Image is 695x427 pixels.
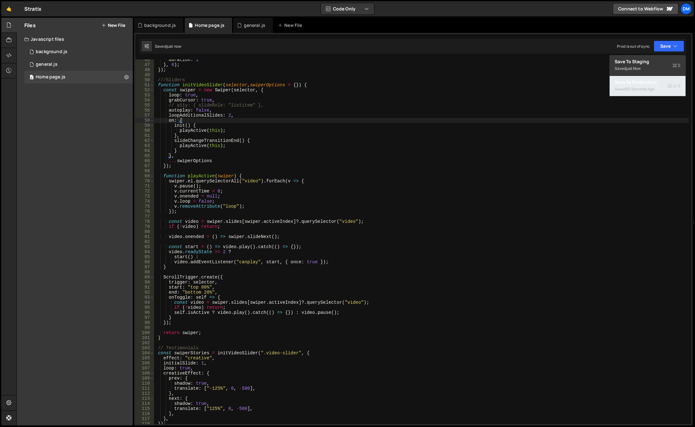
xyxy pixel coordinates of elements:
[135,214,154,219] div: 77
[135,113,154,118] div: 57
[626,86,654,92] div: 20 seconds ago
[135,244,154,249] div: 83
[135,361,154,366] div: 106
[135,148,154,153] div: 64
[1,1,17,16] a: 🤙
[135,401,154,406] div: 114
[135,118,154,123] div: 58
[135,158,154,163] div: 66
[135,138,154,143] div: 62
[135,345,154,351] div: 103
[613,3,679,15] a: Connect to Webflow
[610,55,686,76] button: Save to StagingS Savedjust now
[680,3,692,15] a: Dm
[135,391,154,396] div: 112
[166,44,181,49] div: just now
[195,22,224,28] div: Home page.js
[135,381,154,386] div: 110
[135,128,154,133] div: 60
[135,280,154,285] div: 90
[135,194,154,199] div: 73
[615,79,680,85] div: Save to Production
[135,239,154,244] div: 82
[135,366,154,371] div: 107
[135,174,154,179] div: 69
[135,77,154,82] div: 50
[144,22,176,28] div: background.js
[135,376,154,381] div: 109
[135,305,154,310] div: 95
[615,65,680,72] div: Saved
[135,371,154,376] div: 108
[135,386,154,391] div: 111
[135,62,154,67] div: 47
[673,62,680,69] span: S
[135,163,154,168] div: 67
[135,330,154,335] div: 100
[24,5,41,13] div: Stratix
[135,184,154,189] div: 71
[135,153,154,158] div: 65
[135,285,154,290] div: 91
[615,85,680,93] div: Saved
[135,325,154,330] div: 99
[135,259,154,265] div: 86
[135,310,154,315] div: 96
[278,22,304,28] div: New File
[135,98,154,103] div: 54
[135,229,154,234] div: 80
[135,199,154,204] div: 74
[135,209,154,214] div: 76
[135,340,154,345] div: 102
[610,76,686,96] button: Save to ProductionS Saved20 seconds ago
[135,67,154,72] div: 48
[135,421,154,426] div: 118
[667,83,680,89] span: S
[135,315,154,320] div: 97
[24,58,133,71] div: 16575/45802.js
[17,33,133,46] div: Javascript files
[135,295,154,300] div: 93
[135,416,154,421] div: 117
[135,265,154,270] div: 87
[321,3,374,15] button: Code Only
[615,58,680,65] div: Save to Staging
[30,75,34,80] span: 0
[135,123,154,128] div: 59
[135,290,154,295] div: 92
[135,189,154,194] div: 72
[135,103,154,108] div: 55
[36,74,65,80] div: Home page.js
[135,219,154,224] div: 78
[135,396,154,401] div: 113
[654,40,684,52] button: Save
[36,62,58,67] div: general.js
[135,406,154,411] div: 115
[135,82,154,88] div: 51
[135,351,154,356] div: 104
[609,55,686,97] div: Code Only
[135,179,154,184] div: 70
[135,335,154,340] div: 101
[135,275,154,280] div: 89
[135,270,154,275] div: 88
[155,44,181,49] div: Saved
[24,46,133,58] div: 16575/45066.js
[135,204,154,209] div: 75
[135,300,154,305] div: 94
[135,254,154,259] div: 85
[135,143,154,148] div: 63
[135,234,154,239] div: 81
[135,356,154,361] div: 105
[135,57,154,62] div: 46
[24,71,133,83] div: 16575/45977.js
[135,108,154,113] div: 56
[135,224,154,229] div: 79
[24,22,36,29] h2: Files
[135,168,154,174] div: 68
[101,23,125,28] button: New File
[626,66,641,71] div: just now
[135,88,154,93] div: 52
[135,249,154,254] div: 84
